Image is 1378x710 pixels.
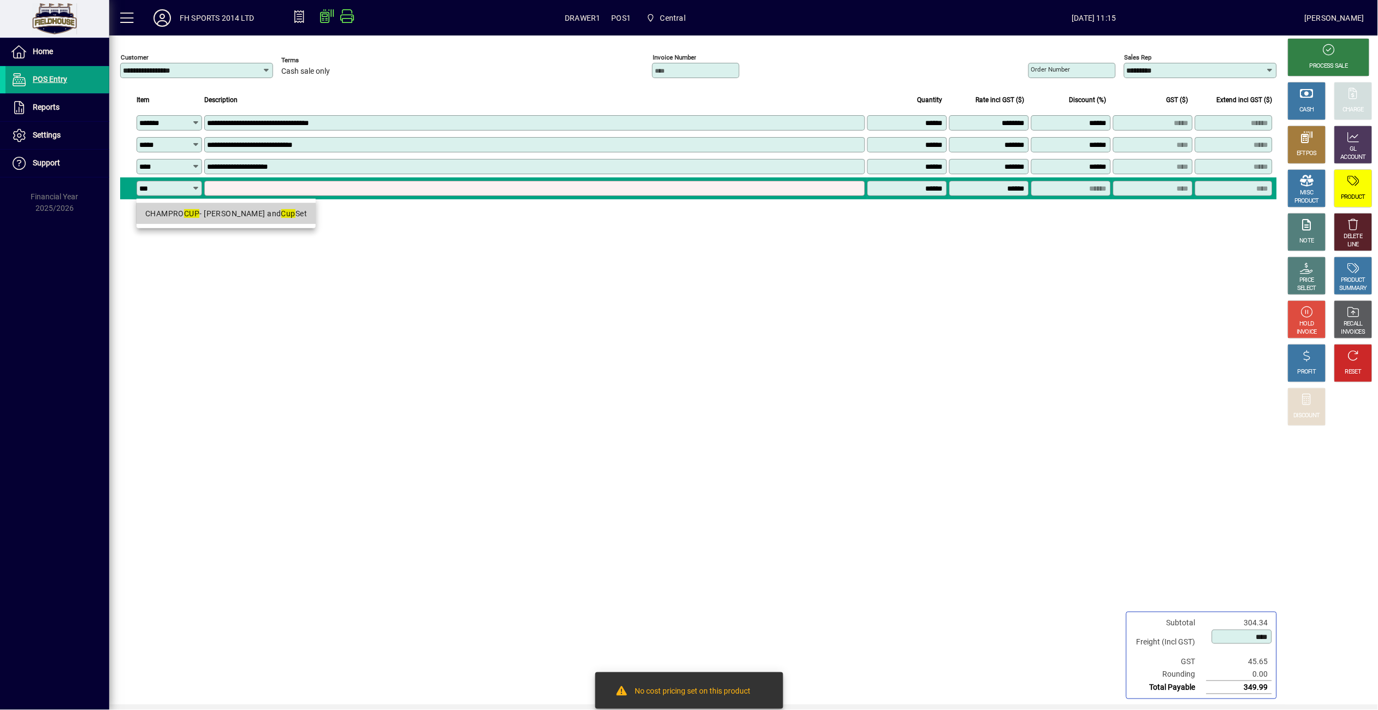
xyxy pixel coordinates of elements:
[137,203,316,224] mat-option: CHAMPROCUP - Champro Jock and Cup Set
[33,131,61,139] span: Settings
[1310,62,1348,70] div: PROCESS SALE
[1131,681,1207,694] td: Total Payable
[1341,153,1366,162] div: ACCOUNT
[1031,66,1071,73] mat-label: Order number
[180,9,254,27] div: FH SPORTS 2014 LTD
[1294,197,1319,205] div: PRODUCT
[1207,617,1272,629] td: 304.34
[1207,668,1272,681] td: 0.00
[1340,285,1367,293] div: SUMMARY
[918,94,943,106] span: Quantity
[1298,285,1317,293] div: SELECT
[121,54,149,61] mat-label: Customer
[204,94,238,106] span: Description
[1167,94,1188,106] span: GST ($)
[33,75,67,84] span: POS Entry
[1297,150,1317,158] div: EFTPOS
[642,8,690,28] span: Central
[565,9,600,27] span: DRAWER1
[281,57,347,64] span: Terms
[5,122,109,149] a: Settings
[1305,9,1364,27] div: [PERSON_NAME]
[1350,145,1357,153] div: GL
[1069,94,1107,106] span: Discount (%)
[1298,368,1316,376] div: PROFIT
[5,94,109,121] a: Reports
[1300,320,1314,328] div: HOLD
[660,9,685,27] span: Central
[1131,668,1207,681] td: Rounding
[653,54,696,61] mat-label: Invoice number
[1341,328,1365,336] div: INVOICES
[145,208,307,220] div: CHAMPRO - [PERSON_NAME] and Set
[1344,233,1363,241] div: DELETE
[1217,94,1273,106] span: Extend incl GST ($)
[1207,681,1272,694] td: 349.99
[976,94,1025,106] span: Rate incl GST ($)
[1131,655,1207,668] td: GST
[145,8,180,28] button: Profile
[612,9,631,27] span: POS1
[1300,189,1314,197] div: MISC
[33,47,53,56] span: Home
[1300,276,1315,285] div: PRICE
[33,158,60,167] span: Support
[184,209,199,218] em: CUP
[1131,617,1207,629] td: Subtotal
[281,67,330,76] span: Cash sale only
[1341,276,1365,285] div: PRODUCT
[884,9,1305,27] span: [DATE] 11:15
[33,103,60,111] span: Reports
[1294,412,1320,420] div: DISCOUNT
[1300,237,1314,245] div: NOTE
[1344,320,1363,328] div: RECALL
[1207,655,1272,668] td: 45.65
[1341,193,1365,202] div: PRODUCT
[137,94,150,106] span: Item
[281,209,295,218] em: Cup
[1297,328,1317,336] div: INVOICE
[1125,54,1152,61] mat-label: Sales rep
[1348,241,1359,249] div: LINE
[1300,106,1314,114] div: CASH
[635,685,751,699] div: No cost pricing set on this product
[1343,106,1364,114] div: CHARGE
[5,150,109,177] a: Support
[5,38,109,66] a: Home
[1131,629,1207,655] td: Freight (Incl GST)
[1345,368,1362,376] div: RESET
